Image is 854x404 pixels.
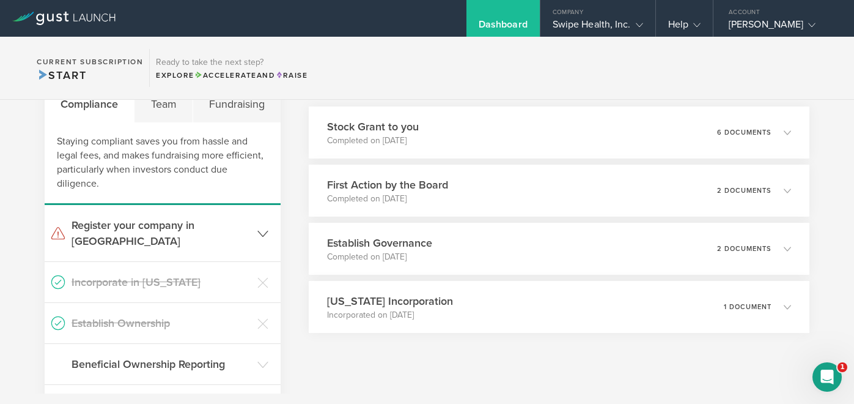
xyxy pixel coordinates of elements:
[72,274,251,290] h3: Incorporate in [US_STATE]
[37,69,86,82] span: Start
[729,18,833,37] div: [PERSON_NAME]
[45,86,134,122] div: Compliance
[717,245,771,252] p: 2 documents
[327,251,432,263] p: Completed on [DATE]
[194,71,276,80] span: and
[134,86,193,122] div: Team
[553,18,643,37] div: Swipe Health, Inc.
[45,122,281,205] div: Staying compliant saves you from hassle and legal fees, and makes fundraising more efficient, par...
[327,293,453,309] h3: [US_STATE] Incorporation
[37,58,143,65] h2: Current Subscription
[837,362,847,372] span: 1
[717,129,771,136] p: 6 documents
[327,177,448,193] h3: First Action by the Board
[275,71,307,80] span: Raise
[193,86,281,122] div: Fundraising
[479,18,528,37] div: Dashboard
[668,18,701,37] div: Help
[812,362,842,392] iframe: Intercom live chat
[156,58,307,67] h3: Ready to take the next step?
[72,356,251,372] h3: Beneficial Ownership Reporting
[717,187,771,194] p: 2 documents
[156,70,307,81] div: Explore
[327,309,453,321] p: Incorporated on [DATE]
[149,49,314,87] div: Ready to take the next step?ExploreAccelerateandRaise
[72,315,251,331] h3: Establish Ownership
[327,235,432,251] h3: Establish Governance
[327,135,419,147] p: Completed on [DATE]
[72,217,251,249] h3: Register your company in [GEOGRAPHIC_DATA]
[724,304,771,310] p: 1 document
[327,119,419,135] h3: Stock Grant to you
[327,193,448,205] p: Completed on [DATE]
[194,71,257,80] span: Accelerate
